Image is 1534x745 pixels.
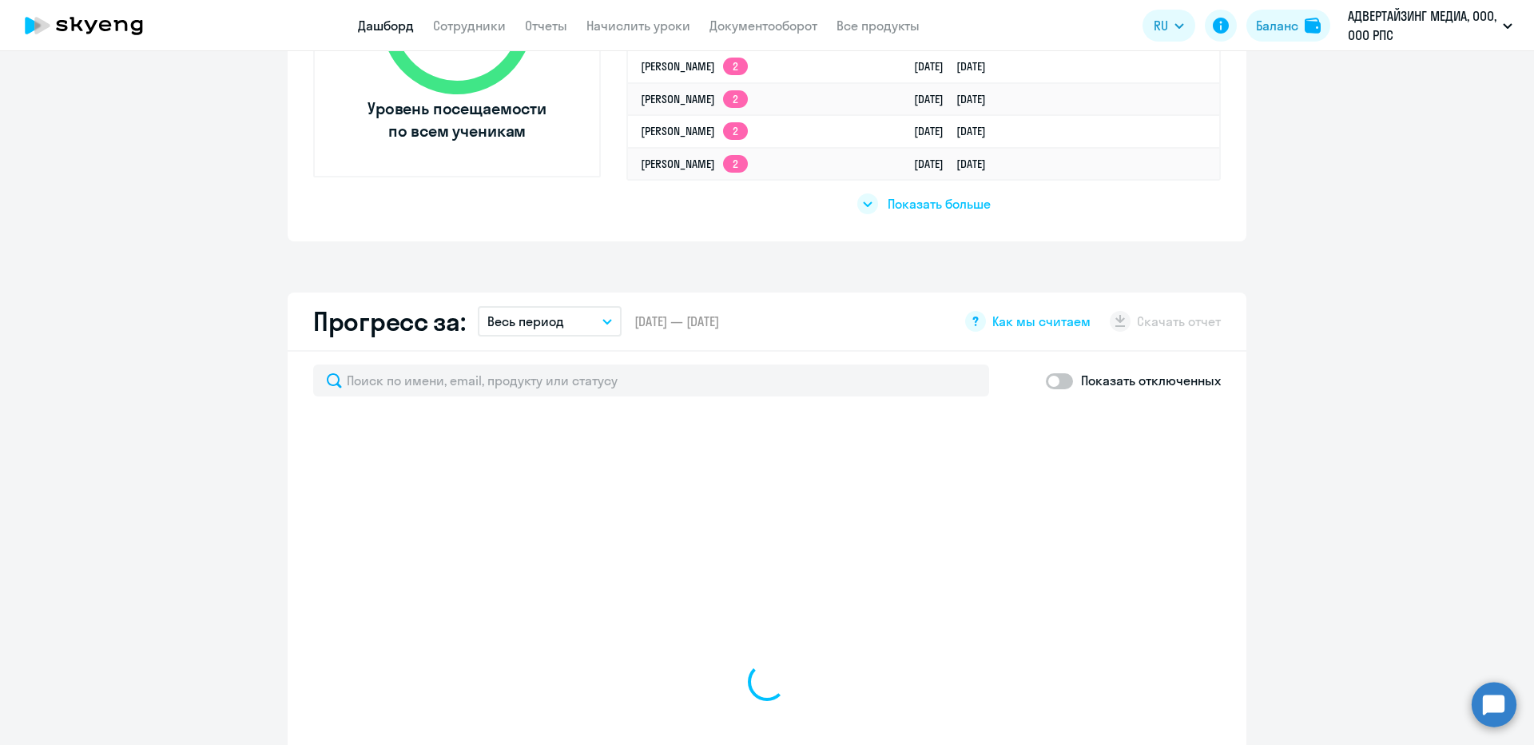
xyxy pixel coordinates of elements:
app-skyeng-badge: 2 [723,90,748,108]
span: Показать больше [888,195,991,213]
app-skyeng-badge: 2 [723,122,748,140]
h2: Прогресс за: [313,305,465,337]
app-skyeng-badge: 2 [723,58,748,75]
img: balance [1305,18,1321,34]
button: RU [1143,10,1195,42]
a: [DATE][DATE] [914,157,999,171]
span: [DATE] — [DATE] [634,313,719,330]
a: [DATE][DATE] [914,92,999,106]
button: Балансbalance [1246,10,1330,42]
p: Весь период [487,312,564,331]
a: Документооборот [709,18,817,34]
app-skyeng-badge: 2 [723,155,748,173]
a: [DATE][DATE] [914,124,999,138]
a: [PERSON_NAME]2 [641,157,748,171]
span: RU [1154,16,1168,35]
p: АДВЕРТАЙЗИНГ МЕДИА, ООО, ООО РПС [1348,6,1496,45]
p: Показать отключенных [1081,371,1221,390]
div: Баланс [1256,16,1298,35]
a: [PERSON_NAME]2 [641,59,748,74]
a: Начислить уроки [586,18,690,34]
a: Сотрудники [433,18,506,34]
button: Весь период [478,306,622,337]
a: Отчеты [525,18,567,34]
a: Все продукты [837,18,920,34]
input: Поиск по имени, email, продукту или статусу [313,365,989,396]
a: [PERSON_NAME]2 [641,124,748,138]
span: Как мы считаем [992,313,1091,330]
button: АДВЕРТАЙЗИНГ МЕДИА, ООО, ООО РПС [1340,6,1520,45]
a: Дашборд [358,18,414,34]
span: Уровень посещаемости по всем ученикам [365,98,549,142]
a: [PERSON_NAME]2 [641,92,748,106]
a: [DATE][DATE] [914,59,999,74]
